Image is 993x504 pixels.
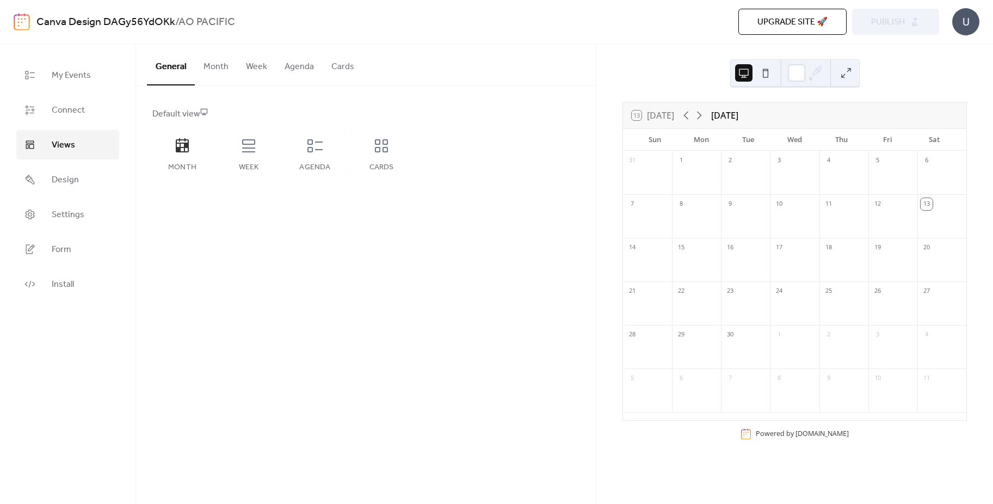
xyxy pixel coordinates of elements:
button: General [147,44,195,85]
div: Sat [911,129,958,151]
a: Design [16,165,119,194]
div: 4 [921,329,933,341]
div: 10 [773,198,785,210]
div: Default view [152,108,577,121]
div: 9 [724,198,736,210]
button: Agenda [276,44,323,84]
span: Design [52,174,79,187]
a: Connect [16,95,119,125]
button: Week [237,44,276,84]
div: 18 [823,242,835,254]
div: 3 [773,155,785,167]
div: 11 [921,372,933,384]
div: 20 [921,242,933,254]
div: 15 [675,242,687,254]
div: 7 [626,198,638,210]
div: 25 [823,285,835,297]
a: My Events [16,60,119,90]
span: My Events [52,69,91,82]
div: 22 [675,285,687,297]
b: AO PACIFIC [178,12,235,33]
div: 24 [773,285,785,297]
div: 21 [626,285,638,297]
div: 8 [773,372,785,384]
div: 4 [823,155,835,167]
a: Install [16,269,119,299]
a: Form [16,235,119,264]
div: Agenda [296,163,334,172]
button: Upgrade site 🚀 [738,9,847,35]
div: 9 [823,372,835,384]
div: Week [230,163,268,172]
div: 17 [773,242,785,254]
div: 6 [675,372,687,384]
div: Tue [725,129,772,151]
div: 12 [872,198,884,210]
span: Form [52,243,71,256]
div: 16 [724,242,736,254]
div: 30 [724,329,736,341]
div: Powered by [756,429,849,438]
div: 1 [773,329,785,341]
div: 5 [872,155,884,167]
button: Month [195,44,237,84]
div: Mon [679,129,725,151]
span: Settings [52,208,84,222]
div: 31 [626,155,638,167]
a: Settings [16,200,119,229]
div: 14 [626,242,638,254]
div: 5 [626,372,638,384]
div: Thu [818,129,865,151]
div: 6 [921,155,933,167]
div: 3 [872,329,884,341]
div: Fri [865,129,911,151]
div: Wed [772,129,818,151]
a: Canva Design DAGy56YdOKk [36,12,175,33]
span: Install [52,278,74,291]
div: 11 [823,198,835,210]
div: [DATE] [711,109,738,122]
div: 19 [872,242,884,254]
a: [DOMAIN_NAME] [795,429,849,438]
div: 28 [626,329,638,341]
div: 27 [921,285,933,297]
div: 10 [872,372,884,384]
span: Upgrade site 🚀 [757,16,828,29]
b: / [175,12,178,33]
span: Connect [52,104,85,117]
div: 13 [921,198,933,210]
a: Views [16,130,119,159]
div: 7 [724,372,736,384]
div: Cards [362,163,400,172]
button: Cards [323,44,363,84]
div: 23 [724,285,736,297]
div: 8 [675,198,687,210]
div: 26 [872,285,884,297]
span: Views [52,139,75,152]
img: logo [14,13,30,30]
div: 1 [675,155,687,167]
div: 29 [675,329,687,341]
div: U [952,8,979,35]
div: 2 [823,329,835,341]
div: Month [163,163,201,172]
div: Sun [632,129,679,151]
div: 2 [724,155,736,167]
